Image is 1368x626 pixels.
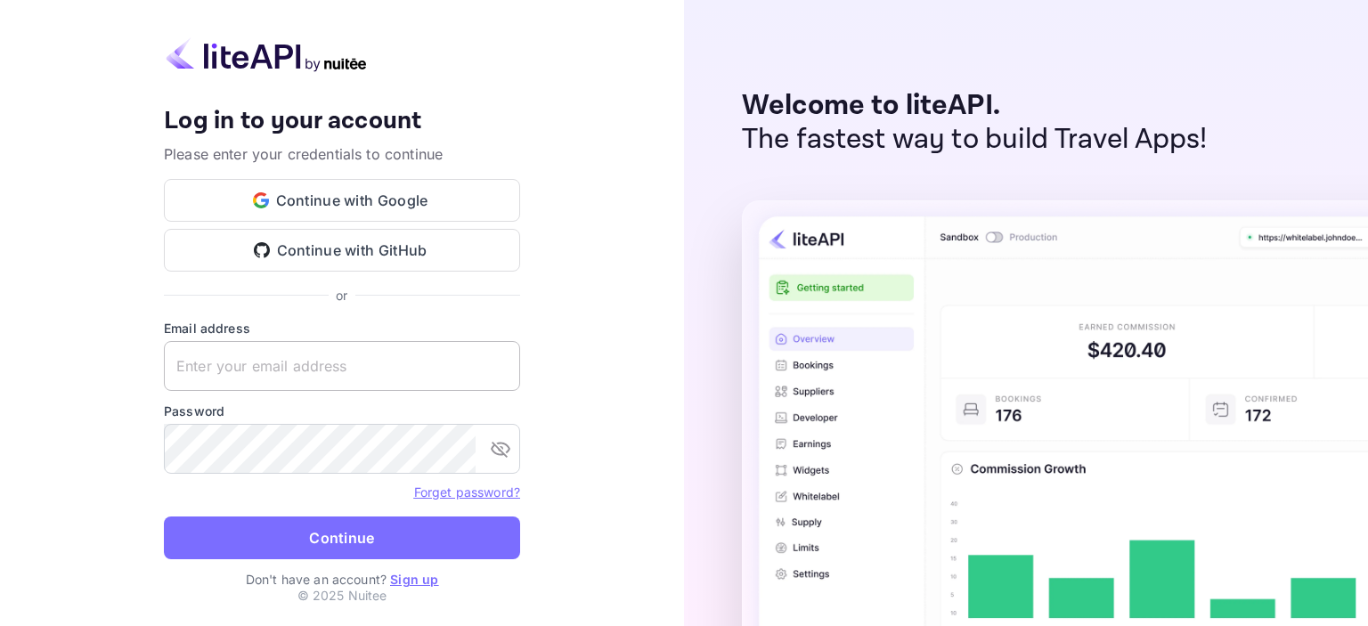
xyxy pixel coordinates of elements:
h4: Log in to your account [164,106,520,137]
p: Please enter your credentials to continue [164,143,520,165]
p: © 2025 Nuitee [297,586,387,605]
a: Sign up [390,572,438,587]
label: Email address [164,319,520,337]
a: Forget password? [414,483,520,500]
p: Don't have an account? [164,570,520,589]
a: Forget password? [414,484,520,500]
button: toggle password visibility [483,431,518,467]
p: The fastest way to build Travel Apps! [742,123,1208,157]
p: Welcome to liteAPI. [742,89,1208,123]
p: or [336,286,347,305]
button: Continue [164,516,520,559]
input: Enter your email address [164,341,520,391]
button: Continue with Google [164,179,520,222]
button: Continue with GitHub [164,229,520,272]
label: Password [164,402,520,420]
img: liteapi [164,37,369,72]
